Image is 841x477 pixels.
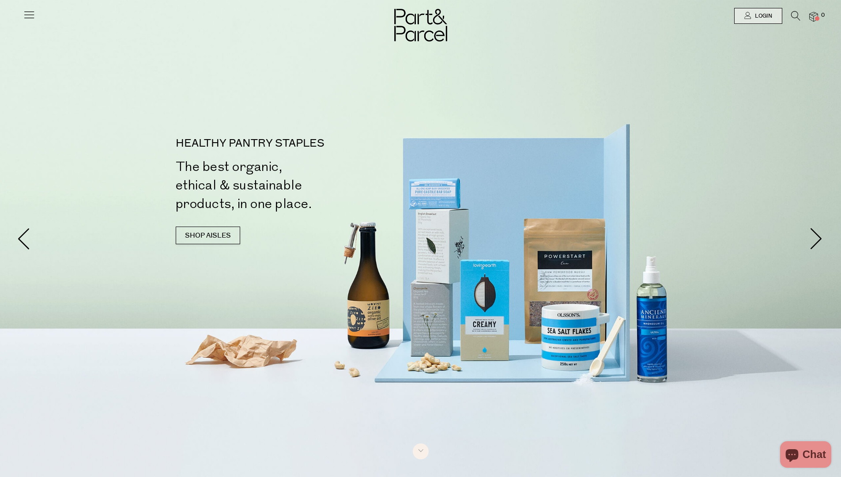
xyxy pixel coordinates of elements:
span: Login [753,12,772,20]
h2: The best organic, ethical & sustainable products, in one place. [176,158,424,213]
a: SHOP AISLES [176,227,240,244]
a: 0 [809,12,818,21]
inbox-online-store-chat: Shopify online store chat [777,441,834,470]
img: Part&Parcel [394,9,447,42]
span: 0 [819,11,827,19]
a: Login [734,8,782,24]
p: HEALTHY PANTRY STAPLES [176,138,424,149]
